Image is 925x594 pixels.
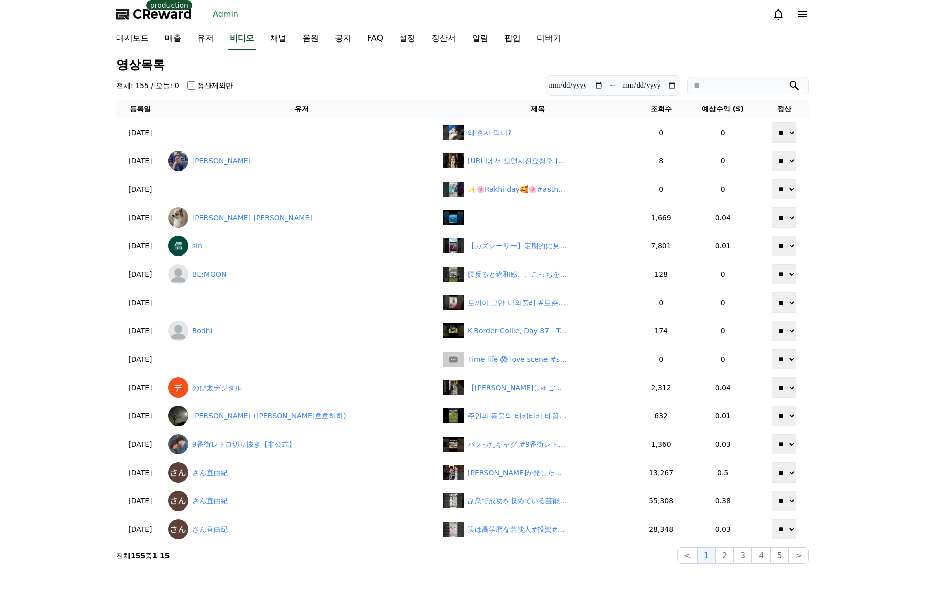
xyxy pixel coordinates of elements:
a: 유저 [189,28,222,50]
td: [DATE] [116,175,164,203]
div: ✨🌸Rakhi day🥰🌸#asthetic #whatieatinaday #makeup #food #tint #minivlog [468,184,569,195]
a: 토끼야 그만 나와줄래 #토춘기 #일상 #탁한눈 토끼야 그만 나와줄래 #토춘기 #일상 #탁한눈 [443,295,633,310]
h4: 전체: 155 / 오늘: 0 [116,80,179,91]
a: のび太デジタル [168,377,435,398]
img: 토끼야 그만 나와줄래 #토춘기 #일상 #탁한눈 [443,295,464,310]
img: 9番街レトロ切り抜き【非公式】 [168,434,188,454]
a: 【カズレーザー】定期的に見たくなる#shorts #芸能人 #芸人 【カズレーザー】定期的に見たくなる#shorts #芸能人 #芸人 [443,238,633,253]
img: ジャニーさんが発したしょうげきの発言3選#投資#転職#貯金 [443,465,464,480]
td: [DATE] [116,458,164,487]
p: ~ [609,79,616,92]
img: abocado.ai에서 모델사진요청후 higgsfield.ai에서 영상변환 #shorts [443,153,464,168]
td: 28,348 [637,515,686,543]
img: パクったギャグ #9番街レトロ #shorts [443,437,464,452]
img: K-Border Collie, Day 87 - Tree Branch Party in the Garden 🌳🐶 [443,323,464,338]
a: Time life 😱 love scene #shortsviral #yt Time life 😱 love scene #shortsviral #yt [443,352,633,367]
a: 【小林李衣奈】しゅごい大きい！美人お天気キャスターりーちゃん【ウェザーニュースLiVE切り抜き】 #かわいい 【[PERSON_NAME]しゅごい大きい！美人お天気キャスターりーちゃん【ウェザー... [443,380,633,395]
td: 0 [637,175,686,203]
a: 왜 혼자 먹냐? 왜 혼자 먹냐? [443,125,633,140]
th: 유저 [164,100,439,118]
button: 3 [734,547,752,564]
img: さん宜由紀 [168,519,188,539]
img: sin [168,236,188,256]
td: 55,308 [637,487,686,515]
strong: 155 [131,551,145,560]
td: [DATE] [116,402,164,430]
div: 【小林李衣奈】しゅごい大きい！美人お天気キャスターりーちゃん【ウェザーニュースLiVE切り抜き】 #かわいい [468,383,569,393]
button: < [677,547,697,564]
a: 腰反ると違和感、、こっちを反ってみて！ #セルフケア#反り腰#腰痛#腰痛改善 腰反ると違和感、、こっちを反ってみて！ #セルフケア#反り腰#腰痛#腰痛改善 [443,267,633,282]
a: 팝업 [496,28,529,50]
div: ‎ ‎ ‎ ‎ ‎ ‎ [468,213,479,223]
td: 0.03 [686,430,760,458]
td: 13,267 [637,458,686,487]
a: 디버거 [529,28,569,50]
button: 4 [752,547,770,564]
img: 김병호 (김병호호하하) [168,406,188,426]
td: 0.04 [686,203,760,232]
img: 박성훈 [168,151,188,171]
a: 채널 [262,28,295,50]
td: 0 [637,288,686,317]
a: [PERSON_NAME] ([PERSON_NAME]호호하하) [168,406,435,426]
div: Time life 😱 love scene #shortsviral #yt [468,354,569,365]
a: 副業で成功を収めている芸能人#投資#転職#貯金 副業で成功を収めている芸能人#投資#転職#貯金 [443,493,633,508]
td: [DATE] [116,430,164,458]
td: 0.04 [686,373,760,402]
th: 제목 [439,100,637,118]
div: ジャニーさんが発したしょうげきの発言3選#投資#転職#貯金 [468,468,569,478]
td: 0 [686,175,760,203]
td: [DATE] [116,317,164,345]
button: 1 [697,547,716,564]
a: BE:MOON [168,264,435,284]
td: 7,801 [637,232,686,260]
a: 설정 [391,28,424,50]
div: K-Border Collie, Day 87 - Tree Branch Party in the Garden 🌳🐶 [468,326,569,336]
a: さん宜由紀 [168,519,435,539]
td: 1,360 [637,430,686,458]
div: 実は高学歴な芸能人#投資#転職#貯金 [468,524,569,535]
div: パクったギャグ #9番街レトロ #shorts [468,439,569,450]
div: 왜 혼자 먹냐? [468,128,511,138]
button: 5 [770,547,788,564]
a: 매출 [157,28,189,50]
td: 632 [637,402,686,430]
td: 1,669 [637,203,686,232]
a: 대시보드 [108,28,157,50]
img: BE:MOON [168,264,188,284]
a: 実は高学歴な芸能人#投資#転職#貯金 実は高学歴な芸能人#投資#転職#貯金 [443,522,633,537]
img: 【カズレーザー】定期的に見たくなる#shorts #芸能人 #芸人 [443,238,464,253]
a: 음원 [295,28,327,50]
td: 174 [637,317,686,345]
p: 전체 중 - [116,550,170,561]
div: 【カズレーザー】定期的に見たくなる#shorts #芸能人 #芸人 [468,241,569,251]
a: sin [168,236,435,256]
td: 0 [637,345,686,373]
td: 0 [686,345,760,373]
img: 왜 혼자 먹냐? [443,125,464,140]
td: [DATE] [116,373,164,402]
th: 등록일 [116,100,164,118]
div: 腰反ると違和感、、こっちを反ってみて！ #セルフケア#反り腰#腰痛#腰痛改善 [468,269,569,280]
td: 0.03 [686,515,760,543]
img: さん宜由紀 [168,491,188,511]
img: 副業で成功を収めている芸能人#投資#転職#貯金 [443,493,464,508]
td: 0 [686,288,760,317]
td: [DATE] [116,260,164,288]
th: 조회수 [637,100,686,118]
a: K-Border Collie, Day 87 - Tree Branch Party in the Garden 🌳🐶 K-Border Collie, Day 87 - Tree Branc... [443,323,633,338]
div: 주인과 동물의 티키타카 배꼼주의 [part.3] [468,411,569,421]
td: 0.01 [686,402,760,430]
div: 副業で成功を収めている芸能人#投資#転職#貯金 [468,496,569,506]
div: 토끼야 그만 나와줄래 #토춘기 #일상 #탁한눈 [468,298,569,308]
td: 0 [686,147,760,175]
td: 0.5 [686,458,760,487]
a: ジャニーさんが発したしょうげきの発言3選#投資#転職#貯金 [PERSON_NAME]が発したしょうげきの発言3選#投資#転職#貯金 [443,465,633,480]
img: のび太デジタル [168,377,188,398]
a: 알림 [464,28,496,50]
td: [DATE] [116,147,164,175]
a: Bodhi [168,321,435,341]
td: 0.01 [686,232,760,260]
td: [DATE] [116,487,164,515]
img: 주인과 동물의 티키타카 배꼼주의 [part.3] [443,408,464,423]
